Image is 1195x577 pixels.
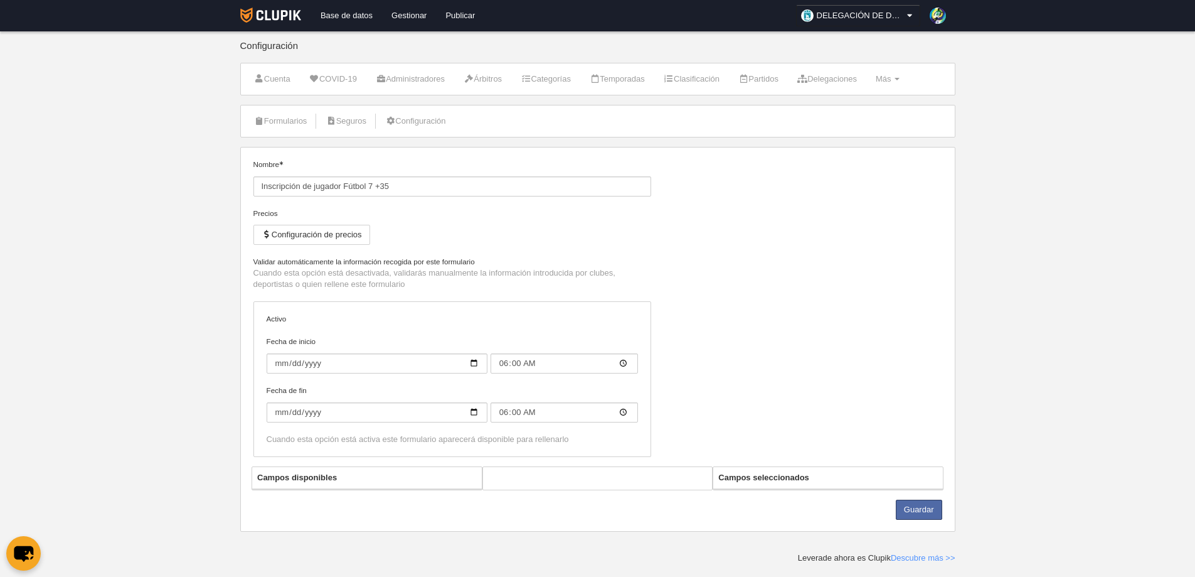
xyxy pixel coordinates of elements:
a: Administradores [369,70,452,89]
a: Cuenta [247,70,297,89]
label: Activo [267,313,638,325]
input: Fecha de inicio [491,353,638,374]
button: Configuración de precios [253,225,370,245]
input: Fecha de fin [491,402,638,423]
a: Categorías [514,70,578,89]
input: Nombre [253,176,651,197]
th: Campos seleccionados [713,467,943,489]
a: Árbitros [457,70,509,89]
div: Cuando esta opción está activa este formulario aparecerá disponible para rellenarlo [267,434,638,445]
img: OaW5YbJxXZzo.30x30.jpg [801,9,814,22]
a: Seguros [319,112,373,131]
a: Clasificación [657,70,726,89]
a: Más [869,70,906,89]
p: Cuando esta opción está desactivada, validarás manualmente la información introducida por clubes,... [253,267,651,290]
a: Configuración [378,112,452,131]
th: Campos disponibles [252,467,482,489]
span: DELEGACIÓN DE DEPORTES AYUNTAMIENTO DE [GEOGRAPHIC_DATA] [817,9,905,22]
label: Fecha de fin [267,385,638,423]
a: Descubre más >> [891,553,955,563]
img: Clupik [240,8,301,23]
a: DELEGACIÓN DE DEPORTES AYUNTAMIENTO DE [GEOGRAPHIC_DATA] [796,5,920,26]
a: Delegaciones [790,70,864,89]
label: Validar automáticamente la información recogida por este formulario [253,256,651,267]
label: Nombre [253,159,651,197]
label: Fecha de inicio [267,336,638,374]
a: COVID-19 [302,70,364,89]
i: Obligatorio [279,161,283,165]
a: Temporadas [583,70,652,89]
a: Partidos [731,70,785,89]
img: 78ZWLbJKXIvUIDVCcvBskCy1.30x30.jpg [930,8,946,24]
span: Más [876,74,891,84]
a: Formularios [247,112,314,131]
input: Fecha de inicio [267,353,487,374]
input: Fecha de fin [267,402,487,423]
button: Guardar [896,500,942,520]
div: Configuración [240,41,955,63]
div: Precios [253,208,651,219]
div: Leverade ahora es Clupik [798,553,955,564]
button: chat-button [6,536,41,571]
